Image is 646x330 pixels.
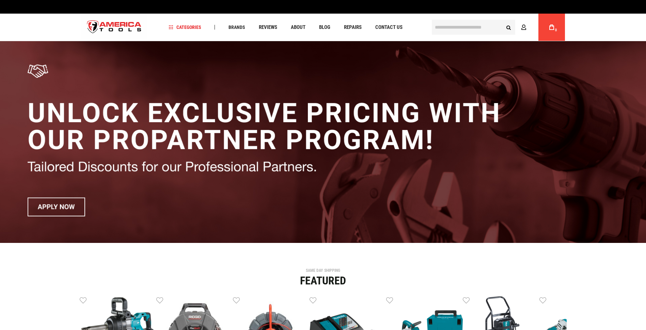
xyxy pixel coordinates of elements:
[225,23,248,32] a: Brands
[229,25,245,30] span: Brands
[81,15,147,40] a: store logo
[81,15,147,40] img: America Tools
[256,23,280,32] a: Reviews
[372,23,406,32] a: Contact Us
[341,23,365,32] a: Repairs
[319,25,330,30] span: Blog
[375,25,403,30] span: Contact Us
[80,275,567,286] div: Featured
[166,23,204,32] a: Categories
[545,14,558,41] a: 0
[259,25,277,30] span: Reviews
[316,23,333,32] a: Blog
[80,268,567,273] div: SAME DAY SHIPPING
[555,28,557,32] span: 0
[344,25,362,30] span: Repairs
[291,25,305,30] span: About
[169,25,201,30] span: Categories
[502,21,515,34] button: Search
[288,23,309,32] a: About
